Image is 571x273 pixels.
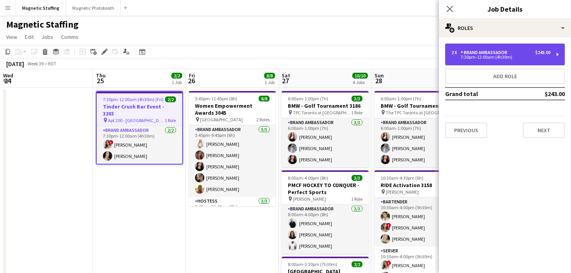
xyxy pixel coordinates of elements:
div: 1 Job [172,79,182,85]
span: Week 39 [26,61,45,66]
span: Wed [3,72,13,79]
td: Grand total [445,87,519,100]
span: 2/2 [171,73,182,79]
h3: Women Empowerment Awards 3045 [189,102,276,116]
span: 1 Role [351,110,362,115]
span: 28 [373,76,384,85]
span: Fri [189,72,195,79]
span: 2/2 [165,96,176,102]
span: Apt 200 - [GEOGRAPHIC_DATA] [108,117,165,123]
span: Comms [61,33,78,40]
h3: BMW - Golf Tournament 3186 [282,102,369,109]
app-card-role: Brand Ambassador3/36:00am-1:00pm (7h)[PERSON_NAME][PERSON_NAME][PERSON_NAME] [282,118,369,167]
button: Add role [445,68,565,84]
button: Magnetic Staffing [16,0,66,16]
span: Thu [96,72,106,79]
app-job-card: 8:00am-4:00pm (8h)3/3PMCF HOCKEY TO CONQUER - Perfect Sports [PERSON_NAME]1 RoleBrand Ambassador3... [282,170,369,254]
h3: RIDE Activation 3158 [374,182,461,189]
span: 8:00am-4:00pm (8h) [288,175,328,181]
app-card-role: Bartender3/310:30am-4:00pm (5h30m)[PERSON_NAME]![PERSON_NAME][PERSON_NAME] [374,198,461,247]
app-job-card: 3:45pm-11:45pm (8h)8/8Women Empowerment Awards 3045 [GEOGRAPHIC_DATA]2 RolesBrand Ambassador5/53:... [189,91,276,206]
span: ! [386,261,391,265]
h3: Tinder Crush Bar Event - 3203 [97,103,182,117]
span: 6:00am-1:00pm (7h) [288,96,328,101]
div: $243.00 [535,50,550,55]
span: 2/2 [352,261,362,267]
span: 8:00am-3:30pm (7h30m) [288,261,337,267]
div: 2 x [451,50,461,55]
span: [GEOGRAPHIC_DATA] [200,117,243,122]
span: Edit [25,33,34,40]
span: 3/3 [352,175,362,181]
h3: PMCF HOCKEY TO CONQUER - Perfect Sports [282,182,369,196]
span: 26 [188,76,195,85]
span: 24 [2,76,13,85]
span: Sun [374,72,384,79]
span: 27 [280,76,290,85]
app-card-role: Brand Ambassador3/38:00am-4:00pm (8h)[PERSON_NAME][PERSON_NAME][PERSON_NAME] [282,205,369,254]
button: Previous [445,122,487,138]
span: 3:45pm-11:45pm (8h) [195,96,237,101]
span: 1 Role [165,117,176,123]
h3: BMW - Golf Tournament 3186 [374,102,461,109]
div: Brand Ambassador [461,50,510,55]
td: $243.00 [519,87,565,100]
div: 4 Jobs [353,79,367,85]
span: 7:30pm-12:00am (4h30m) (Fri) [103,96,164,102]
h3: Job Details [439,4,571,14]
span: 25 [95,76,106,85]
span: 3/3 [352,96,362,101]
a: Jobs [38,32,56,42]
span: ! [109,140,113,145]
span: [PERSON_NAME] [293,196,326,202]
app-card-role: Brand Ambassador2/27:30pm-12:00am (4h30m)![PERSON_NAME][PERSON_NAME] [97,126,182,164]
div: Roles [439,19,571,37]
span: 10:30am-4:30pm (6h) [381,175,423,181]
a: View [3,32,20,42]
div: [DATE] [6,60,24,68]
h1: Magnetic Staffing [6,19,78,30]
span: ! [386,223,391,227]
span: 8/8 [264,73,275,79]
span: 10/10 [352,73,368,79]
app-card-role: Brand Ambassador5/53:45pm-9:45pm (6h)[PERSON_NAME][PERSON_NAME][PERSON_NAME][PERSON_NAME][PERSON_... [189,125,276,197]
span: The TPC Toronto at [GEOGRAPHIC_DATA] [386,110,444,115]
div: 7:30pm-12:00am (4h30m) [451,55,550,59]
div: EDT [48,61,56,66]
app-job-card: 6:00am-1:00pm (7h)3/3BMW - Golf Tournament 3186 TPC Toronto at [GEOGRAPHIC_DATA]1 RoleBrand Ambas... [282,91,369,167]
app-job-card: 6:00am-1:00pm (7h)3/3BMW - Golf Tournament 3186 The TPC Toronto at [GEOGRAPHIC_DATA]1 RoleBrand A... [374,91,461,167]
span: 8/8 [259,96,270,101]
a: Comms [58,32,82,42]
span: Jobs [42,33,53,40]
div: 1 Job [265,79,275,85]
app-card-role: Hostess3/33:45pm-11:45pm (8h) [189,197,276,248]
button: Magnetic Photobooth [66,0,121,16]
span: Sat [282,72,290,79]
span: View [6,33,17,40]
app-card-role: Brand Ambassador3/36:00am-1:00pm (7h)[PERSON_NAME][PERSON_NAME][PERSON_NAME] [374,118,461,167]
span: [PERSON_NAME] [386,189,419,195]
span: 2 Roles [256,117,270,122]
button: Next [523,122,565,138]
span: 6:00am-1:00pm (7h) [381,96,421,101]
a: Edit [22,32,37,42]
span: 1 Role [351,196,362,202]
span: TPC Toronto at [GEOGRAPHIC_DATA] [293,110,351,115]
app-job-card: 7:30pm-12:00am (4h30m) (Fri)2/2Tinder Crush Bar Event - 3203 Apt 200 - [GEOGRAPHIC_DATA]1 RoleBra... [96,91,183,164]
